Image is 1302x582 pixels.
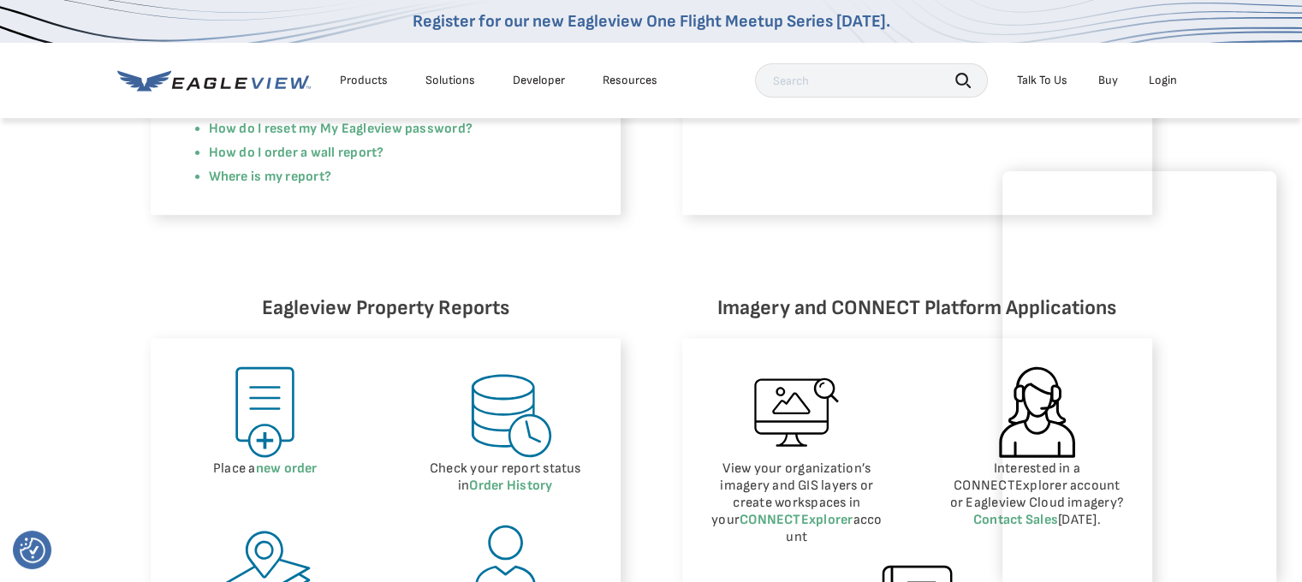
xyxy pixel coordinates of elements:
a: Where is my report? [209,169,332,185]
a: CONNECTExplorer [740,512,853,528]
button: Consent Preferences [20,537,45,563]
img: Revisit consent button [20,537,45,563]
p: Place a [176,460,355,478]
a: Contact Sales [973,512,1058,528]
div: Talk To Us [1017,73,1067,88]
h6: Imagery and CONNECT Platform Applications [682,292,1152,324]
p: View your organization’s imagery and GIS layers or create workspaces in your account [708,460,887,546]
a: Buy [1098,73,1118,88]
a: Order History [469,478,552,494]
a: Register for our new Eagleview One Flight Meetup Series [DATE]. [413,11,890,32]
p: Interested in a CONNECTExplorer account or Eagleview Cloud imagery? [DATE]. [948,460,1127,529]
div: Login [1149,73,1177,88]
a: How do I order a wall report? [209,145,384,161]
a: Developer [513,73,565,88]
a: How do I reset my My Eagleview password? [209,121,473,137]
input: Search [755,63,988,98]
iframe: Chat Window [1002,171,1276,582]
p: Check your report status in [416,460,595,495]
a: new order [256,460,318,477]
div: Resources [603,73,657,88]
h6: Eagleview Property Reports [151,292,621,324]
div: Solutions [425,73,475,88]
div: Products [340,73,388,88]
